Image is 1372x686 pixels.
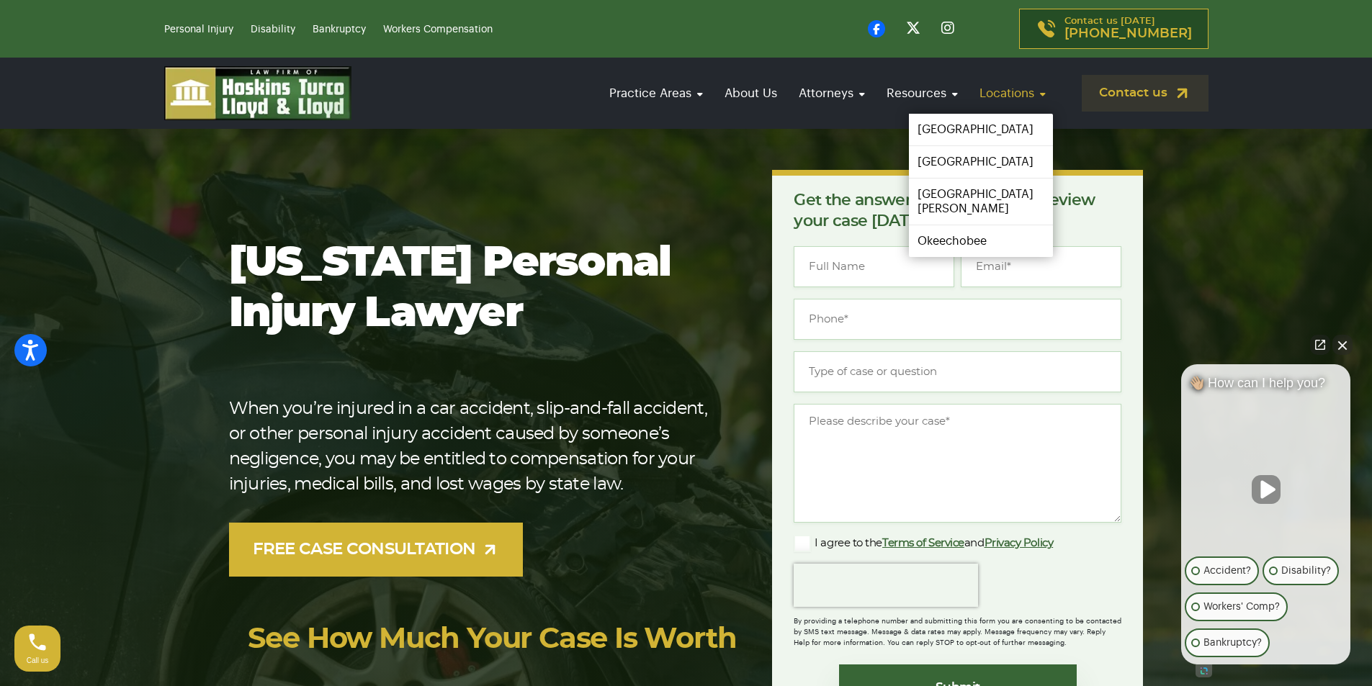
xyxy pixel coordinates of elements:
a: Personal Injury [164,24,233,35]
span: Call us [27,656,49,664]
p: Contact us [DATE] [1064,17,1192,41]
a: Privacy Policy [985,538,1054,549]
a: FREE CASE CONSULTATION [229,523,524,577]
input: Phone* [794,299,1121,340]
a: Contact us [1082,75,1209,112]
p: Get the answers you need. We’ll review your case [DATE], for free. [794,190,1121,232]
a: Disability [251,24,295,35]
button: Close Intaker Chat Widget [1332,335,1353,355]
img: arrow-up-right-light.svg [481,541,499,559]
a: [GEOGRAPHIC_DATA] [909,146,1053,178]
span: [PHONE_NUMBER] [1064,27,1192,41]
button: Unmute video [1252,475,1281,504]
a: See How Much Your Case Is Worth [248,625,737,654]
input: Email* [961,246,1121,287]
div: By providing a telephone number and submitting this form you are consenting to be contacted by SM... [794,607,1121,649]
img: logo [164,66,351,120]
a: Contact us [DATE][PHONE_NUMBER] [1019,9,1209,49]
label: I agree to the and [794,535,1053,552]
a: [GEOGRAPHIC_DATA][PERSON_NAME] [909,179,1053,225]
h1: [US_STATE] Personal Injury Lawyer [229,238,727,339]
a: Bankruptcy [313,24,366,35]
p: Accident? [1203,562,1251,579]
a: Attorneys [792,73,872,114]
input: Type of case or question [794,351,1121,392]
p: When you’re injured in a car accident, slip-and-fall accident, or other personal injury accident ... [229,397,727,497]
a: Okeechobee [909,225,1053,257]
p: Disability? [1281,562,1331,579]
a: Locations [972,73,1053,114]
p: Bankruptcy? [1203,634,1262,651]
a: Practice Areas [602,73,710,114]
iframe: reCAPTCHA [794,564,978,607]
a: Open intaker chat [1196,664,1212,677]
input: Full Name [794,246,954,287]
a: Resources [879,73,965,114]
a: Workers Compensation [383,24,493,35]
a: About Us [717,73,784,114]
a: Terms of Service [882,538,964,549]
a: [GEOGRAPHIC_DATA] [909,114,1053,145]
p: Workers' Comp? [1203,598,1280,615]
a: Open direct chat [1310,335,1330,355]
div: 👋🏼 How can I help you? [1181,375,1350,398]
